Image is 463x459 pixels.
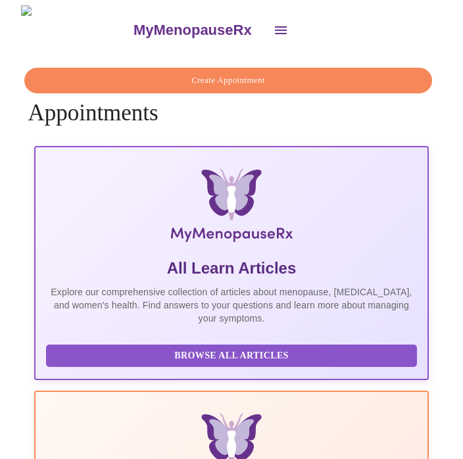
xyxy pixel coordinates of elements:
a: MyMenopauseRx [132,7,264,53]
h5: All Learn Articles [46,258,416,279]
span: Create Appointment [39,73,416,88]
img: MyMenopauseRx Logo [21,5,132,55]
button: open drawer [265,14,297,46]
h4: Appointments [28,68,435,126]
p: Explore our comprehensive collection of articles about menopause, [MEDICAL_DATA], and women's hea... [46,285,416,325]
img: MyMenopauseRx Logo [105,168,357,247]
button: Create Appointment [24,68,431,93]
button: Browse All Articles [46,345,416,368]
h3: MyMenopauseRx [134,22,252,39]
a: Browse All Articles [46,349,420,360]
span: Browse All Articles [59,348,403,364]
